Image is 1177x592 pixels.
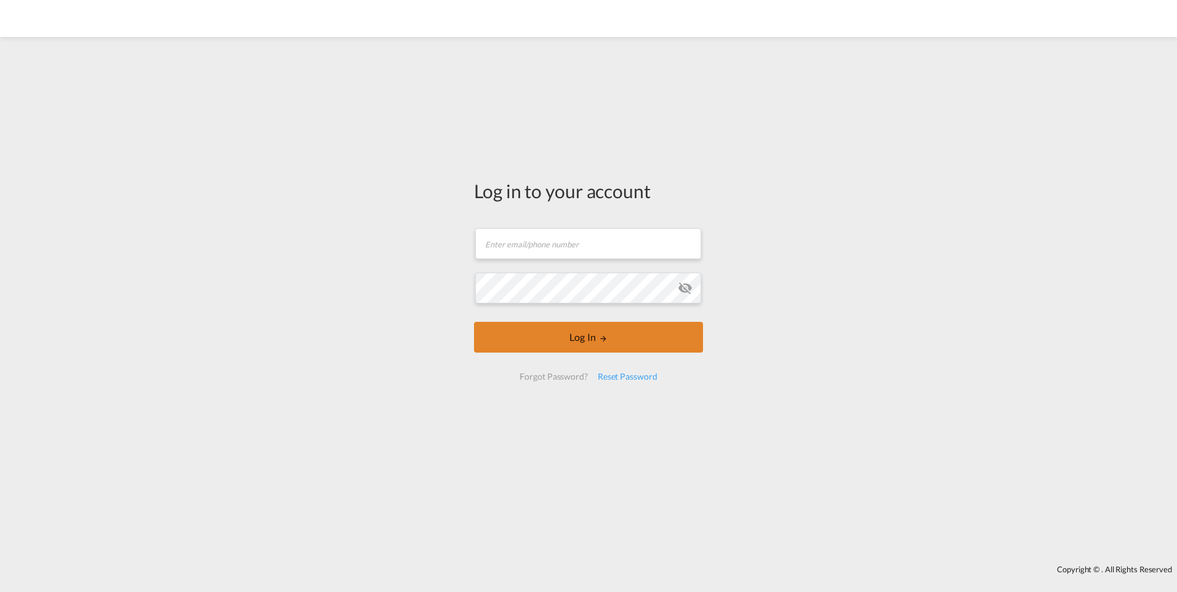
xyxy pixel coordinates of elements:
[474,178,703,204] div: Log in to your account
[678,281,693,295] md-icon: icon-eye-off
[475,228,701,259] input: Enter email/phone number
[515,366,592,388] div: Forgot Password?
[474,322,703,353] button: LOGIN
[593,366,662,388] div: Reset Password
